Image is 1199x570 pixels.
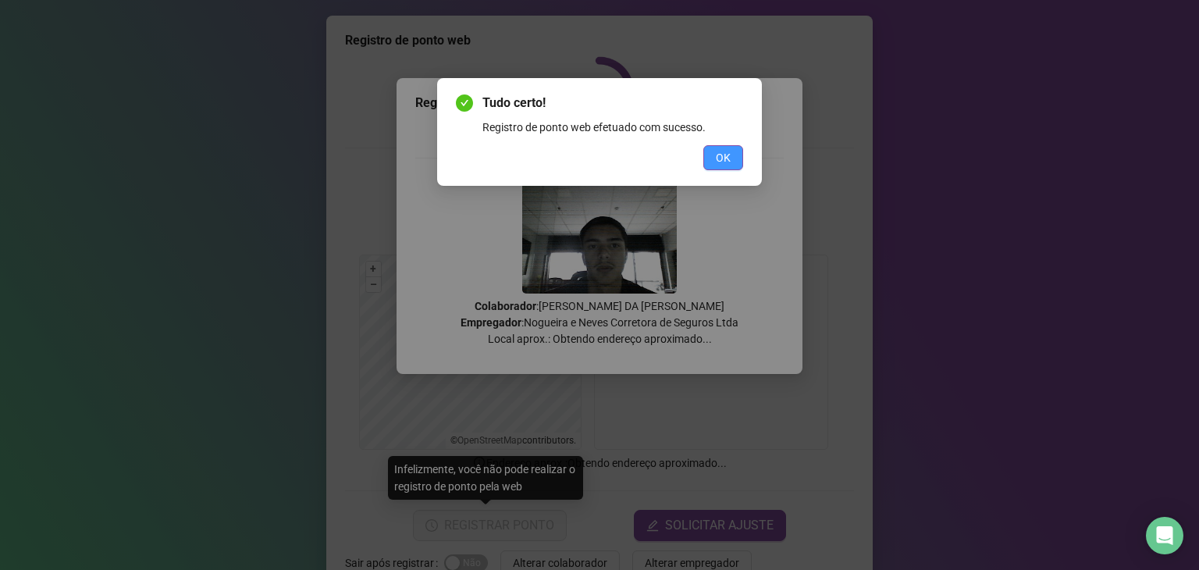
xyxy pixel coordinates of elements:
[716,149,731,166] span: OK
[703,145,743,170] button: OK
[1146,517,1183,554] div: Open Intercom Messenger
[456,94,473,112] span: check-circle
[482,119,743,136] div: Registro de ponto web efetuado com sucesso.
[482,94,743,112] span: Tudo certo!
